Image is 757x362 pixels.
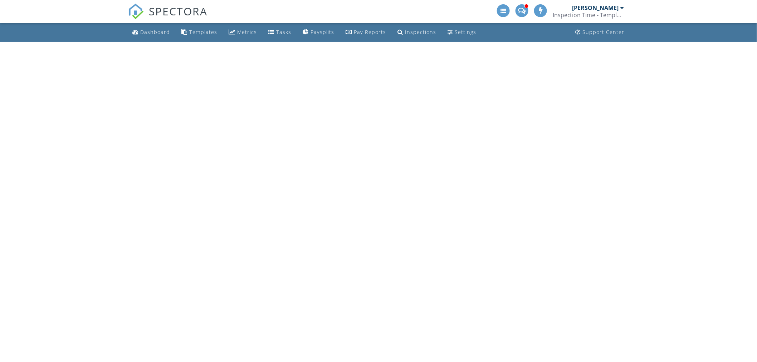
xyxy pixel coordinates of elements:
[311,29,334,35] div: Paysplits
[573,26,627,39] a: Support Center
[149,4,207,19] span: SPECTORA
[276,29,291,35] div: Tasks
[179,26,220,39] a: Templates
[553,11,624,19] div: Inspection Time - Temple/Waco
[354,29,386,35] div: Pay Reports
[189,29,217,35] div: Templates
[300,26,337,39] a: Paysplits
[343,26,389,39] a: Pay Reports
[226,26,260,39] a: Metrics
[395,26,439,39] a: Inspections
[128,4,144,19] img: The Best Home Inspection Software - Spectora
[140,29,170,35] div: Dashboard
[130,26,173,39] a: Dashboard
[405,29,436,35] div: Inspections
[237,29,257,35] div: Metrics
[445,26,479,39] a: Settings
[128,10,207,25] a: SPECTORA
[572,4,619,11] div: [PERSON_NAME]
[455,29,476,35] div: Settings
[265,26,294,39] a: Tasks
[583,29,625,35] div: Support Center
